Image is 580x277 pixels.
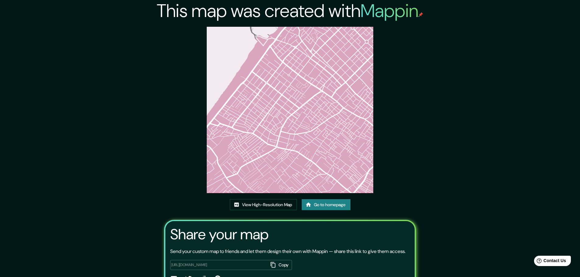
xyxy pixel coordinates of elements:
[170,248,406,255] p: Send your custom map to friends and let them design their own with Mappin — share this link to gi...
[268,260,292,270] button: Copy
[207,27,373,193] img: created-map
[302,199,350,210] a: Go to homepage
[418,12,423,17] img: mappin-pin
[170,226,269,243] h3: Share your map
[526,253,573,270] iframe: Help widget launcher
[230,199,297,210] a: View High-Resolution Map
